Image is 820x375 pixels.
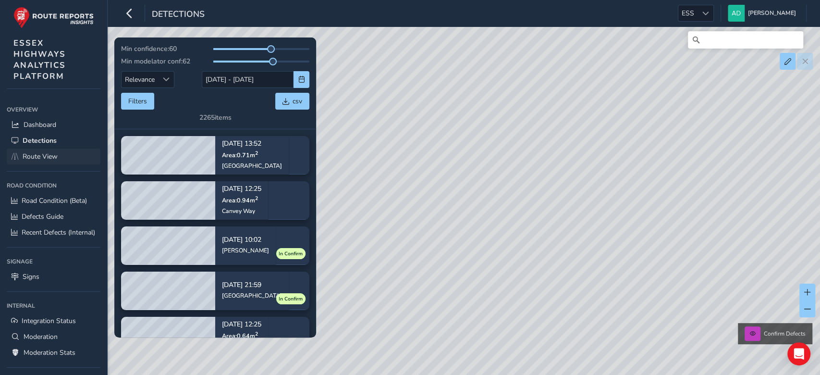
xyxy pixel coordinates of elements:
div: Overview [7,102,100,117]
a: Detections [7,133,100,149]
sup: 2 [255,149,258,156]
span: [PERSON_NAME] [748,5,796,22]
button: Filters [121,93,154,110]
sup: 2 [255,194,258,201]
span: Dashboard [24,120,56,129]
span: Defects Guide [22,212,63,221]
span: Detections [152,8,205,22]
button: [PERSON_NAME] [728,5,799,22]
span: Integration Status [22,316,76,325]
span: Recent Defects (Internal) [22,228,95,237]
div: Road Condition [7,178,100,193]
a: Signs [7,269,100,285]
span: In Confirm [279,295,303,303]
p: [DATE] 10:02 [222,237,269,243]
span: csv [293,97,302,106]
span: 60 [169,44,177,53]
sup: 2 [255,330,258,337]
span: 62 [183,57,190,66]
span: Route View [23,152,58,161]
a: Dashboard [7,117,100,133]
p: [DATE] 13:52 [222,140,282,147]
div: Sort by Date [158,72,174,87]
span: Min confidence: [121,44,169,53]
span: Signs [23,272,39,281]
span: ESSEX HIGHWAYS ANALYTICS PLATFORM [13,37,66,82]
div: [GEOGRAPHIC_DATA] [222,292,282,300]
span: Moderation Stats [24,348,75,357]
a: Integration Status [7,313,100,329]
a: Moderation Stats [7,345,100,361]
a: Route View [7,149,100,164]
span: Relevance [122,72,158,87]
a: Recent Defects (Internal) [7,225,100,240]
img: diamond-layout [728,5,745,22]
span: Area: 0.94 m [222,196,258,204]
a: Moderation [7,329,100,345]
span: Moderation [24,332,58,341]
p: [DATE] 21:59 [222,282,282,288]
p: [DATE] 12:25 [222,321,261,328]
span: Road Condition (Beta) [22,196,87,205]
span: Area: 0.64 m [222,332,258,340]
a: Defects Guide [7,209,100,225]
p: [DATE] 12:25 [222,186,261,192]
span: Area: 0.71 m [222,151,258,159]
span: In Confirm [279,250,303,258]
div: 2265 items [199,113,232,122]
span: ESS [678,5,698,21]
div: [PERSON_NAME] [222,247,269,254]
div: Canvey Way [222,207,261,215]
span: Min modelator conf: [121,57,183,66]
div: [GEOGRAPHIC_DATA] [222,162,282,170]
input: Search [688,31,803,49]
button: csv [275,93,309,110]
div: Open Intercom Messenger [787,342,810,365]
img: rr logo [13,7,94,28]
div: Internal [7,299,100,313]
span: Detections [23,136,57,145]
span: Confirm Defects [764,330,806,337]
a: Road Condition (Beta) [7,193,100,209]
div: Signage [7,254,100,269]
